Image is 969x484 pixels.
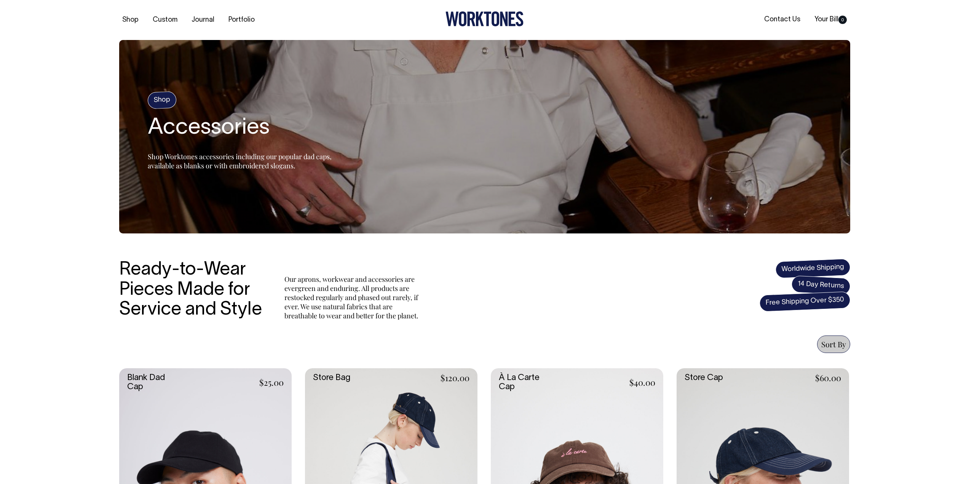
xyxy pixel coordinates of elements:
a: Shop [119,14,142,26]
span: 14 Day Returns [791,275,850,295]
p: Our aprons, workwear and accessories are evergreen and enduring. All products are restocked regul... [284,275,421,320]
h2: Accessories [148,116,338,141]
a: Portfolio [225,14,258,26]
span: Free Shipping Over $350 [759,291,851,312]
span: Worldwide Shipping [775,259,851,278]
span: Shop Worktones accessories including our popular dad caps, available as blanks or with embroidere... [148,152,332,170]
span: 0 [838,16,847,24]
a: Journal [188,14,217,26]
a: Custom [150,14,180,26]
span: Sort By [821,339,846,349]
a: Your Bill0 [811,13,850,26]
h3: Ready-to-Wear Pieces Made for Service and Style [119,260,268,320]
a: Contact Us [761,13,803,26]
h4: Shop [147,91,177,109]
